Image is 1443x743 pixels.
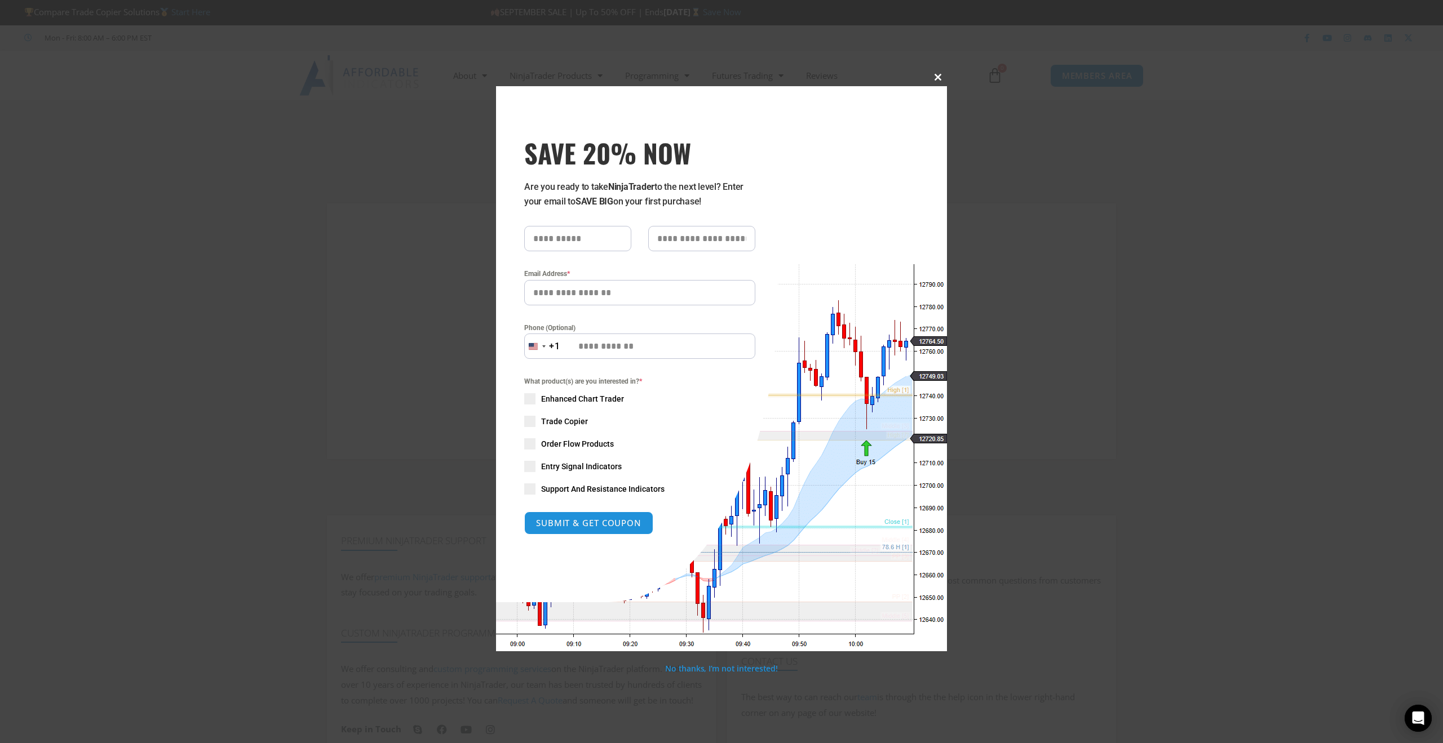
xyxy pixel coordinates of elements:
button: Selected country [524,333,560,359]
div: +1 [549,339,560,354]
span: What product(s) are you interested in? [524,376,755,387]
button: SUBMIT & GET COUPON [524,511,653,535]
a: No thanks, I’m not interested! [665,663,777,674]
label: Entry Signal Indicators [524,461,755,472]
span: Support And Resistance Indicators [541,483,665,495]
label: Enhanced Chart Trader [524,393,755,404]
strong: NinjaTrader [608,181,654,192]
div: Open Intercom Messenger [1405,705,1432,732]
h3: SAVE 20% NOW [524,137,755,168]
label: Trade Copier [524,416,755,427]
label: Email Address [524,268,755,279]
span: Trade Copier [541,416,588,427]
span: Entry Signal Indicators [541,461,622,472]
label: Order Flow Products [524,438,755,450]
span: Order Flow Products [541,438,614,450]
strong: SAVE BIG [576,196,613,207]
p: Are you ready to take to the next level? Enter your email to on your first purchase! [524,180,755,209]
label: Phone (Optional) [524,322,755,333]
span: Enhanced Chart Trader [541,393,624,404]
label: Support And Resistance Indicators [524,483,755,495]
